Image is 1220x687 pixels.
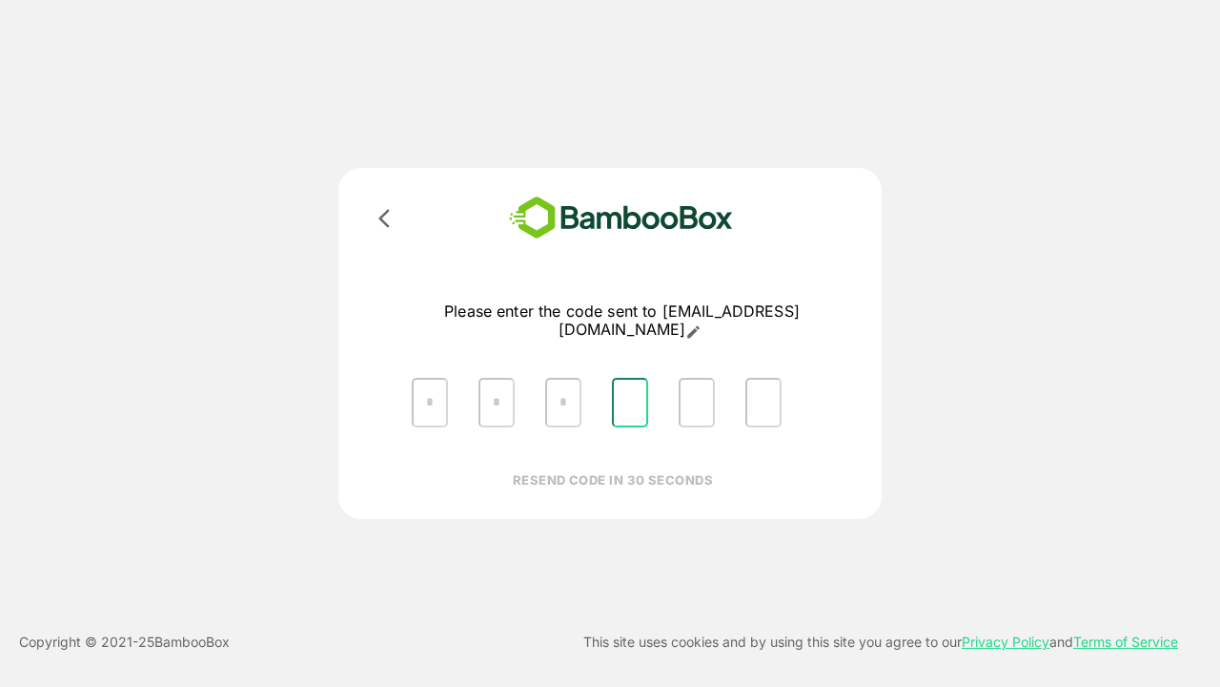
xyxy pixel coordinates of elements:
img: bamboobox [481,191,761,245]
input: Please enter OTP character 4 [612,378,648,427]
input: Please enter OTP character 3 [545,378,581,427]
input: Please enter OTP character 1 [412,378,448,427]
p: This site uses cookies and by using this site you agree to our and [583,631,1178,654]
p: Copyright © 2021- 25 BambooBox [19,631,230,654]
input: Please enter OTP character 6 [745,378,782,427]
a: Privacy Policy [962,634,1049,650]
input: Please enter OTP character 2 [478,378,515,427]
a: Terms of Service [1073,634,1178,650]
input: Please enter OTP character 5 [679,378,715,427]
p: Please enter the code sent to [EMAIL_ADDRESS][DOMAIN_NAME] [396,302,847,340]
